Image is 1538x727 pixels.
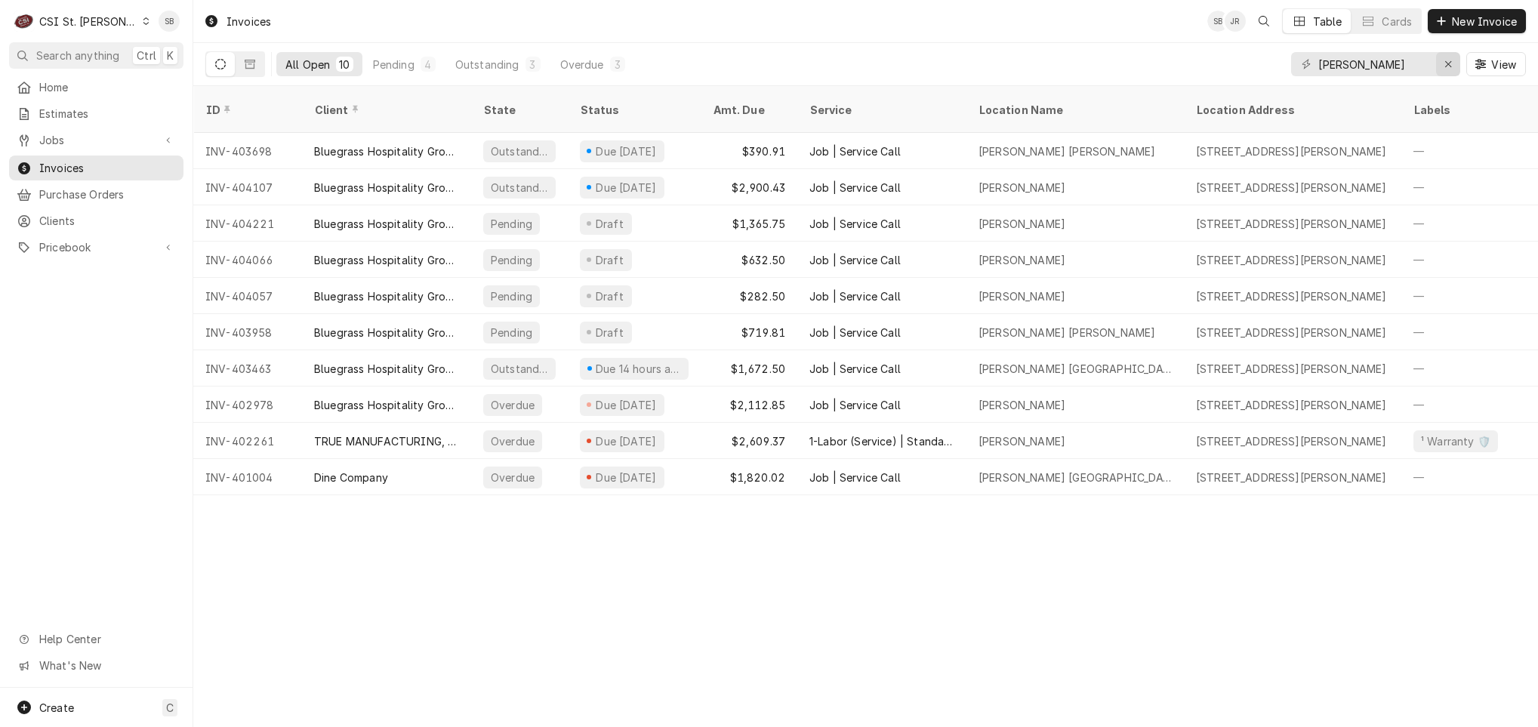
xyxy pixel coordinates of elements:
div: Overdue [489,397,536,413]
span: View [1488,57,1519,72]
div: [STREET_ADDRESS][PERSON_NAME] [1196,325,1387,340]
div: [PERSON_NAME] [979,216,1065,232]
div: Bluegrass Hospitality Group - BHG [314,361,459,377]
div: Client [314,102,456,118]
div: [STREET_ADDRESS][PERSON_NAME] [1196,143,1387,159]
div: Outstanding [455,57,519,72]
div: Bluegrass Hospitality Group - BHG [314,325,459,340]
div: INV-404066 [193,242,302,278]
a: Go to Jobs [9,128,183,152]
div: Draft [593,325,626,340]
div: 1-Labor (Service) | Standard | Incurred [809,433,954,449]
div: $632.50 [701,242,797,278]
button: Open search [1252,9,1276,33]
div: Bluegrass Hospitality Group - BHG [314,397,459,413]
div: $719.81 [701,314,797,350]
div: Pending [489,216,534,232]
button: New Invoice [1428,9,1526,33]
input: Keyword search [1318,52,1432,76]
span: Create [39,701,74,714]
span: Search anything [36,48,119,63]
div: [PERSON_NAME] [979,288,1065,304]
a: Invoices [9,156,183,180]
div: Due [DATE] [594,180,658,196]
div: [PERSON_NAME] [979,433,1065,449]
div: Bluegrass Hospitality Group - BHG [314,143,459,159]
div: [PERSON_NAME] [979,252,1065,268]
div: Pending [489,288,534,304]
div: Outstanding [489,361,550,377]
div: INV-402261 [193,423,302,459]
div: TRUE MANUFACTURING, INC. [314,433,459,449]
div: Amt. Due [713,102,782,118]
div: Pending [489,325,534,340]
div: [STREET_ADDRESS][PERSON_NAME] [1196,288,1387,304]
span: Jobs [39,132,153,148]
div: C [14,11,35,32]
div: Outstanding [489,180,550,196]
div: State [483,102,556,118]
span: New Invoice [1449,14,1520,29]
span: K [167,48,174,63]
div: Shayla Bell's Avatar [159,11,180,32]
span: Help Center [39,631,174,647]
button: Erase input [1436,52,1460,76]
div: [PERSON_NAME] [PERSON_NAME] [979,325,1155,340]
div: 4 [424,57,433,72]
div: Bluegrass Hospitality Group - BHG [314,180,459,196]
div: Job | Service Call [809,361,901,377]
div: [PERSON_NAME] [979,397,1065,413]
div: [PERSON_NAME] [GEOGRAPHIC_DATA] [979,361,1172,377]
div: Due [DATE] [594,143,658,159]
div: INV-403463 [193,350,302,387]
div: [STREET_ADDRESS][PERSON_NAME] [1196,180,1387,196]
span: Clients [39,213,176,229]
div: Due [DATE] [594,433,658,449]
span: Home [39,79,176,95]
div: Overdue [560,57,604,72]
span: C [166,700,174,716]
div: Overdue [489,470,536,485]
div: INV-402978 [193,387,302,423]
a: Go to Help Center [9,627,183,652]
button: Search anythingCtrlK [9,42,183,69]
a: Home [9,75,183,100]
div: Bluegrass Hospitality Group - BHG [314,216,459,232]
div: INV-404107 [193,169,302,205]
div: INV-401004 [193,459,302,495]
div: [PERSON_NAME] [PERSON_NAME] [979,143,1155,159]
div: [STREET_ADDRESS][PERSON_NAME] [1196,252,1387,268]
div: CSI St. Louis's Avatar [14,11,35,32]
a: Clients [9,208,183,233]
div: Service [809,102,951,118]
div: Job | Service Call [809,143,901,159]
div: [STREET_ADDRESS][PERSON_NAME] [1196,433,1387,449]
div: [PERSON_NAME] [GEOGRAPHIC_DATA] [979,470,1172,485]
div: Table [1313,14,1342,29]
div: $2,112.85 [701,387,797,423]
div: [STREET_ADDRESS][PERSON_NAME] [1196,397,1387,413]
div: Due [DATE] [594,397,658,413]
div: $282.50 [701,278,797,314]
div: All Open [285,57,330,72]
div: CSI St. [PERSON_NAME] [39,14,137,29]
div: Due 14 hours ago [594,361,683,377]
div: INV-403958 [193,314,302,350]
div: INV-404221 [193,205,302,242]
div: Outstanding [489,143,550,159]
div: Location Name [979,102,1169,118]
div: Pending [489,252,534,268]
div: ¹ Warranty 🛡️ [1419,433,1492,449]
div: 3 [613,57,622,72]
div: SB [159,11,180,32]
div: INV-404057 [193,278,302,314]
a: Purchase Orders [9,182,183,207]
span: What's New [39,658,174,673]
div: $390.91 [701,133,797,169]
div: SB [1207,11,1228,32]
div: Job | Service Call [809,180,901,196]
span: Invoices [39,160,176,176]
div: 3 [529,57,538,72]
div: Job | Service Call [809,288,901,304]
div: Cards [1382,14,1412,29]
